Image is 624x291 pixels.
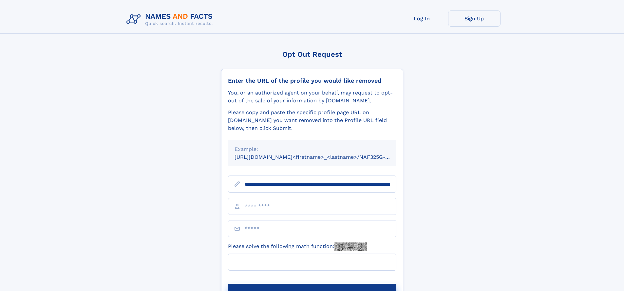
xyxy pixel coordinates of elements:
[221,50,403,58] div: Opt Out Request
[396,10,448,27] a: Log In
[448,10,501,27] a: Sign Up
[228,242,367,251] label: Please solve the following math function:
[228,109,396,132] div: Please copy and paste the specific profile page URL on [DOMAIN_NAME] you want removed into the Pr...
[235,154,409,160] small: [URL][DOMAIN_NAME]<firstname>_<lastname>/NAF325G-xxxxxxxx
[228,89,396,105] div: You, or an authorized agent on your behalf, may request to opt-out of the sale of your informatio...
[124,10,218,28] img: Logo Names and Facts
[235,145,390,153] div: Example:
[228,77,396,84] div: Enter the URL of the profile you would like removed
